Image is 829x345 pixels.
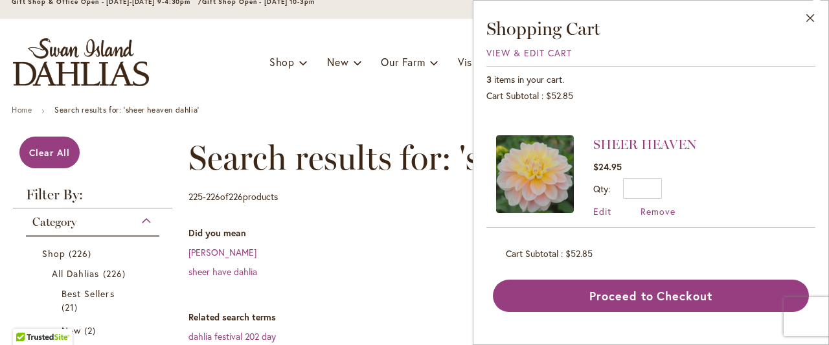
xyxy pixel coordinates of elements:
[188,265,257,278] a: sheer have dahlia
[62,324,81,337] span: New
[69,247,95,260] span: 226
[29,146,70,159] span: Clear All
[593,137,697,152] a: SHEER HEAVEN
[496,135,574,217] a: SHEER HEAVEN
[54,105,199,115] strong: Search results for: 'sheer heaven dahlia'
[52,267,100,280] span: All Dahlias
[458,55,495,69] span: Visit Us
[486,47,572,59] a: View & Edit Cart
[188,227,816,239] dt: Did you mean
[494,73,564,85] span: items in your cart.
[62,324,127,337] a: New
[546,89,573,102] span: $52.85
[62,287,115,300] span: Best Sellers
[496,135,574,213] img: SHEER HEAVEN
[641,205,676,217] a: Remove
[486,73,492,85] span: 3
[269,55,295,69] span: Shop
[506,247,558,260] span: Cart Subtotal
[42,247,146,260] a: Shop
[13,188,172,208] strong: Filter By:
[42,247,65,260] span: Shop
[32,215,76,229] span: Category
[593,183,610,195] label: Qty
[188,246,256,258] a: [PERSON_NAME]
[103,267,129,280] span: 226
[10,299,46,335] iframe: Launch Accessibility Center
[188,311,816,324] dt: Related search terms
[486,89,539,102] span: Cart Subtotal
[188,139,756,177] span: Search results for: 'sheer heaven dahlia'
[188,330,276,342] a: dahlia festival 202 day
[327,55,348,69] span: New
[52,267,137,280] a: All Dahlias
[486,17,600,39] span: Shopping Cart
[565,247,593,260] span: $52.85
[593,205,611,217] a: Edit
[12,105,32,115] a: Home
[229,190,243,203] span: 226
[593,161,622,173] span: $24.95
[19,137,80,168] a: Clear All
[84,324,99,337] span: 2
[188,186,278,207] p: - of products
[62,287,127,314] a: Best Sellers
[206,190,220,203] span: 226
[493,280,809,312] button: Proceed to Checkout
[188,190,203,203] span: 225
[13,38,149,86] a: store logo
[381,55,425,69] span: Our Farm
[62,300,81,314] span: 21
